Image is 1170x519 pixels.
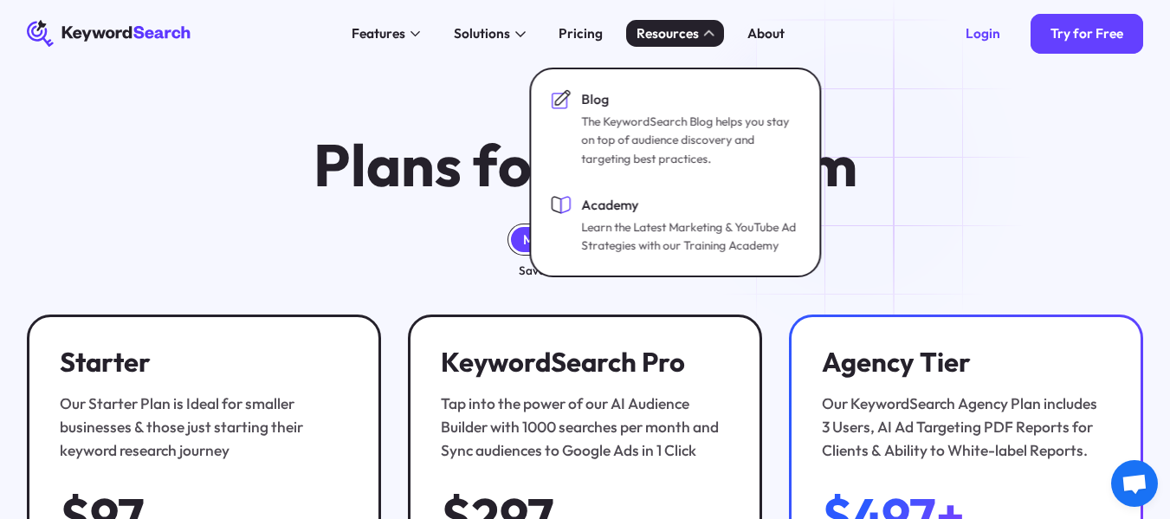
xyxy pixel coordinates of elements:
div: Academy [581,195,796,215]
div: Save 25% on yearly plans! [519,262,652,280]
div: The KeywordSearch Blog helps you stay on top of audience discovery and targeting best practices. [581,113,796,168]
h3: KeywordSearch Pro [441,347,723,379]
a: BlogThe KeywordSearch Blog helps you stay on top of audience discovery and targeting best practices. [541,79,810,178]
nav: Resources [529,68,821,277]
div: Monthly [523,231,573,248]
div: Try for Free [1050,25,1123,42]
div: Blog [581,89,796,109]
a: Pricing [549,20,613,47]
a: Try for Free [1031,14,1144,55]
div: Tap into the power of our AI Audience Builder with 1000 searches per month and Sync audiences to ... [441,392,723,464]
h3: Agency Tier [822,347,1104,379]
div: Pricing [559,23,603,43]
a: AcademyLearn the Latest Marketing & YouTube Ad Strategies with our Training Academy [541,185,810,265]
h1: Plans for [314,134,857,197]
div: Features [352,23,405,43]
div: Login [966,25,1000,42]
div: Solutions [454,23,510,43]
a: About [738,20,795,47]
a: Open chat [1111,460,1158,507]
div: Resources [637,23,699,43]
div: Our KeywordSearch Agency Plan includes 3 Users, AI Ad Targeting PDF Reports for Clients & Ability... [822,392,1104,464]
div: Learn the Latest Marketing & YouTube Ad Strategies with our Training Academy [581,218,796,256]
div: Our Starter Plan is Ideal for smaller businesses & those just starting their keyword research jou... [60,392,342,464]
div: About [747,23,785,43]
h3: Starter [60,347,342,379]
a: Login [945,14,1020,55]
